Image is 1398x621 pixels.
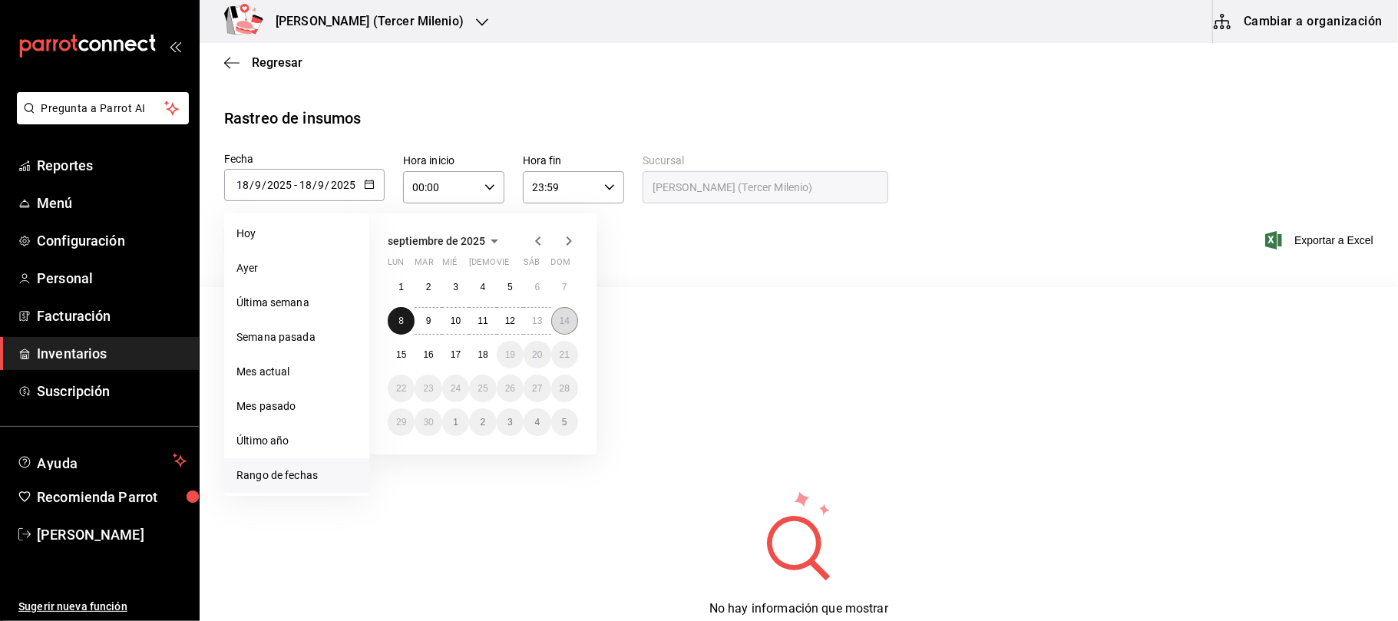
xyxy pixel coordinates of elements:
button: 19 de septiembre de 2025 [497,341,524,368]
abbr: viernes [497,257,509,273]
abbr: 26 de septiembre de 2025 [505,383,515,394]
span: Suscripción [37,381,187,401]
button: 23 de septiembre de 2025 [415,375,441,402]
abbr: 10 de septiembre de 2025 [451,315,461,326]
abbr: 9 de septiembre de 2025 [426,315,431,326]
button: 5 de octubre de 2025 [551,408,578,436]
a: Pregunta a Parrot AI [11,111,189,127]
abbr: domingo [551,257,570,273]
input: Day [299,179,312,191]
button: 4 de octubre de 2025 [524,408,550,436]
button: 1 de septiembre de 2025 [388,273,415,301]
abbr: 4 de octubre de 2025 [534,417,540,428]
span: Regresar [252,55,302,70]
abbr: 20 de septiembre de 2025 [532,349,542,360]
span: Sugerir nueva función [18,599,187,615]
input: Month [318,179,326,191]
button: 18 de septiembre de 2025 [469,341,496,368]
abbr: 15 de septiembre de 2025 [396,349,406,360]
button: 6 de septiembre de 2025 [524,273,550,301]
abbr: 2 de septiembre de 2025 [426,282,431,292]
button: 24 de septiembre de 2025 [442,375,469,402]
abbr: martes [415,257,433,273]
abbr: 25 de septiembre de 2025 [478,383,487,394]
li: Último año [224,424,369,458]
button: 7 de septiembre de 2025 [551,273,578,301]
abbr: 5 de octubre de 2025 [562,417,567,428]
button: 21 de septiembre de 2025 [551,341,578,368]
h3: [PERSON_NAME] (Tercer Milenio) [263,12,464,31]
span: Inventarios [37,343,187,364]
abbr: 24 de septiembre de 2025 [451,383,461,394]
abbr: 3 de septiembre de 2025 [453,282,458,292]
span: septiembre de 2025 [388,235,485,247]
button: 3 de octubre de 2025 [497,408,524,436]
button: 3 de septiembre de 2025 [442,273,469,301]
span: / [262,179,266,191]
abbr: 23 de septiembre de 2025 [423,383,433,394]
abbr: 8 de septiembre de 2025 [398,315,404,326]
abbr: 1 de septiembre de 2025 [398,282,404,292]
abbr: 21 de septiembre de 2025 [560,349,570,360]
abbr: 6 de septiembre de 2025 [534,282,540,292]
span: Fecha [224,153,254,165]
button: 12 de septiembre de 2025 [497,307,524,335]
abbr: 12 de septiembre de 2025 [505,315,515,326]
li: Hoy [224,216,369,251]
button: 9 de septiembre de 2025 [415,307,441,335]
abbr: 5 de septiembre de 2025 [507,282,513,292]
button: Regresar [224,55,302,70]
li: Mes pasado [224,389,369,424]
span: Facturación [37,306,187,326]
button: 4 de septiembre de 2025 [469,273,496,301]
button: 15 de septiembre de 2025 [388,341,415,368]
input: Year [330,179,356,191]
abbr: 29 de septiembre de 2025 [396,417,406,428]
span: Personal [37,268,187,289]
abbr: lunes [388,257,404,273]
abbr: 27 de septiembre de 2025 [532,383,542,394]
abbr: sábado [524,257,540,273]
button: 28 de septiembre de 2025 [551,375,578,402]
div: Rastreo de insumos [224,107,361,130]
abbr: 30 de septiembre de 2025 [423,417,433,428]
button: 10 de septiembre de 2025 [442,307,469,335]
li: Rango de fechas [224,458,369,493]
span: Menú [37,193,187,213]
button: 29 de septiembre de 2025 [388,408,415,436]
abbr: 16 de septiembre de 2025 [423,349,433,360]
abbr: 28 de septiembre de 2025 [560,383,570,394]
abbr: 19 de septiembre de 2025 [505,349,515,360]
span: No hay información que mostrar [709,601,888,616]
li: Última semana [224,286,369,320]
label: Hora fin [523,156,624,167]
label: Sucursal [643,156,888,167]
button: open_drawer_menu [169,40,181,52]
button: Exportar a Excel [1268,231,1373,249]
button: Pregunta a Parrot AI [17,92,189,124]
abbr: jueves [469,257,560,273]
button: 13 de septiembre de 2025 [524,307,550,335]
button: 26 de septiembre de 2025 [497,375,524,402]
input: Year [266,179,292,191]
button: 27 de septiembre de 2025 [524,375,550,402]
button: 5 de septiembre de 2025 [497,273,524,301]
input: Day [236,179,250,191]
button: 30 de septiembre de 2025 [415,408,441,436]
abbr: 14 de septiembre de 2025 [560,315,570,326]
li: Mes actual [224,355,369,389]
abbr: 1 de octubre de 2025 [453,417,458,428]
button: septiembre de 2025 [388,232,504,250]
abbr: 11 de septiembre de 2025 [478,315,487,326]
li: Ayer [224,251,369,286]
span: [PERSON_NAME] [37,524,187,545]
button: 16 de septiembre de 2025 [415,341,441,368]
abbr: 13 de septiembre de 2025 [532,315,542,326]
input: Month [254,179,262,191]
button: 22 de septiembre de 2025 [388,375,415,402]
span: Reportes [37,155,187,176]
button: 8 de septiembre de 2025 [388,307,415,335]
abbr: 18 de septiembre de 2025 [478,349,487,360]
span: / [326,179,330,191]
